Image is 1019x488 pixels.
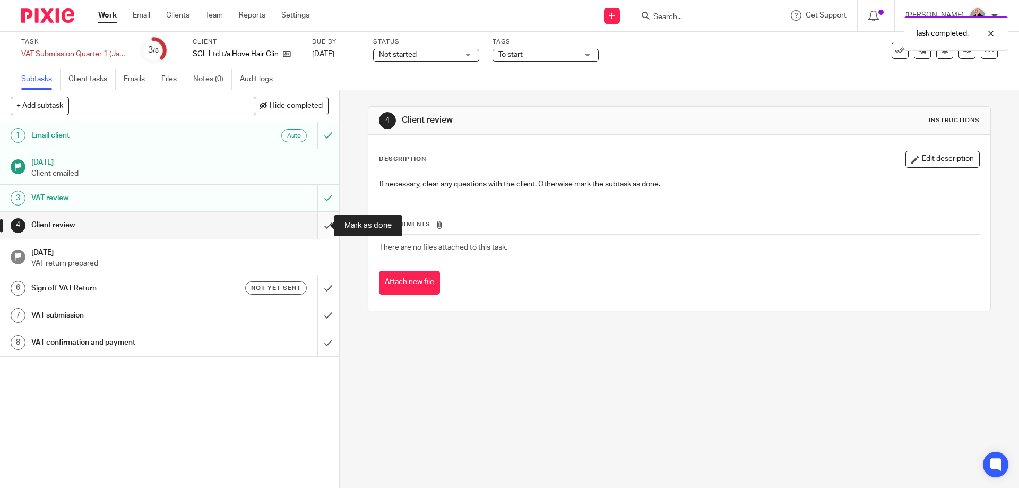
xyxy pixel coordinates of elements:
[31,245,329,258] h1: [DATE]
[281,129,307,142] div: Auto
[68,69,116,90] a: Client tasks
[379,221,430,227] span: Attachments
[379,51,417,58] span: Not started
[379,244,507,251] span: There are no files attached to this task.
[493,38,599,46] label: Tags
[254,97,329,115] button: Hide completed
[498,51,523,58] span: To start
[193,38,299,46] label: Client
[373,38,479,46] label: Status
[31,127,215,143] h1: Email client
[124,69,153,90] a: Emails
[379,155,426,164] p: Description
[31,258,329,269] p: VAT return prepared
[153,48,159,54] small: /8
[251,284,301,293] span: Not yet sent
[166,10,189,21] a: Clients
[905,151,980,168] button: Edit description
[31,168,329,179] p: Client emailed
[11,335,25,350] div: 8
[31,280,215,296] h1: Sign off VAT Return
[11,218,25,233] div: 4
[379,179,979,190] p: If necessary, clear any questions with the client. Otherwise mark the subtask as done.
[31,307,215,323] h1: VAT submission
[133,10,150,21] a: Email
[21,49,127,59] div: VAT Submission Quarter 1 (Jan/Apr/Jul/Oct)
[379,112,396,129] div: 4
[402,115,702,126] h1: Client review
[21,69,61,90] a: Subtasks
[240,69,281,90] a: Audit logs
[312,50,334,58] span: [DATE]
[11,191,25,206] div: 3
[31,190,215,206] h1: VAT review
[281,10,309,21] a: Settings
[239,10,265,21] a: Reports
[11,97,69,115] button: + Add subtask
[148,44,159,56] div: 3
[31,155,329,168] h1: [DATE]
[31,335,215,350] h1: VAT confirmation and payment
[21,38,127,46] label: Task
[11,281,25,296] div: 6
[98,10,117,21] a: Work
[379,271,440,295] button: Attach new file
[205,10,223,21] a: Team
[21,8,74,23] img: Pixie
[193,69,232,90] a: Notes (0)
[31,217,215,233] h1: Client review
[929,116,980,125] div: Instructions
[11,128,25,143] div: 1
[193,49,278,59] p: SCL Ltd t/a Hove Hair Clinic
[11,308,25,323] div: 7
[161,69,185,90] a: Files
[915,28,969,39] p: Task completed.
[312,38,360,46] label: Due by
[969,7,986,24] img: IMG_8745-0021-copy.jpg
[270,102,323,110] span: Hide completed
